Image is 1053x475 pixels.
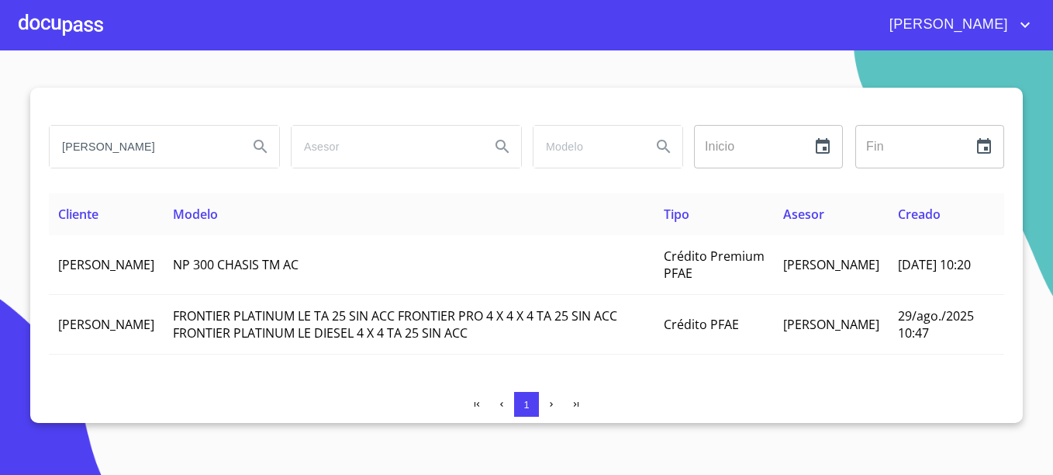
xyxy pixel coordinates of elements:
[898,206,941,223] span: Creado
[173,307,617,342] span: FRONTIER PLATINUM LE TA 25 SIN ACC FRONTIER PRO 4 X 4 X 4 TA 25 SIN ACC FRONTIER PLATINUM LE DIES...
[664,316,739,333] span: Crédito PFAE
[58,316,154,333] span: [PERSON_NAME]
[533,126,639,168] input: search
[878,12,1016,37] span: [PERSON_NAME]
[242,128,279,165] button: Search
[58,206,98,223] span: Cliente
[664,248,765,282] span: Crédito Premium PFAE
[898,256,971,273] span: [DATE] 10:20
[514,392,539,417] button: 1
[878,12,1034,37] button: account of current user
[50,126,236,168] input: search
[783,206,824,223] span: Asesor
[898,307,974,342] span: 29/ago./2025 10:47
[484,128,521,165] button: Search
[783,256,879,273] span: [PERSON_NAME]
[58,256,154,273] span: [PERSON_NAME]
[645,128,682,165] button: Search
[664,206,689,223] span: Tipo
[292,126,478,168] input: search
[173,206,218,223] span: Modelo
[173,256,299,273] span: NP 300 CHASIS TM AC
[783,316,879,333] span: [PERSON_NAME]
[523,399,529,411] span: 1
